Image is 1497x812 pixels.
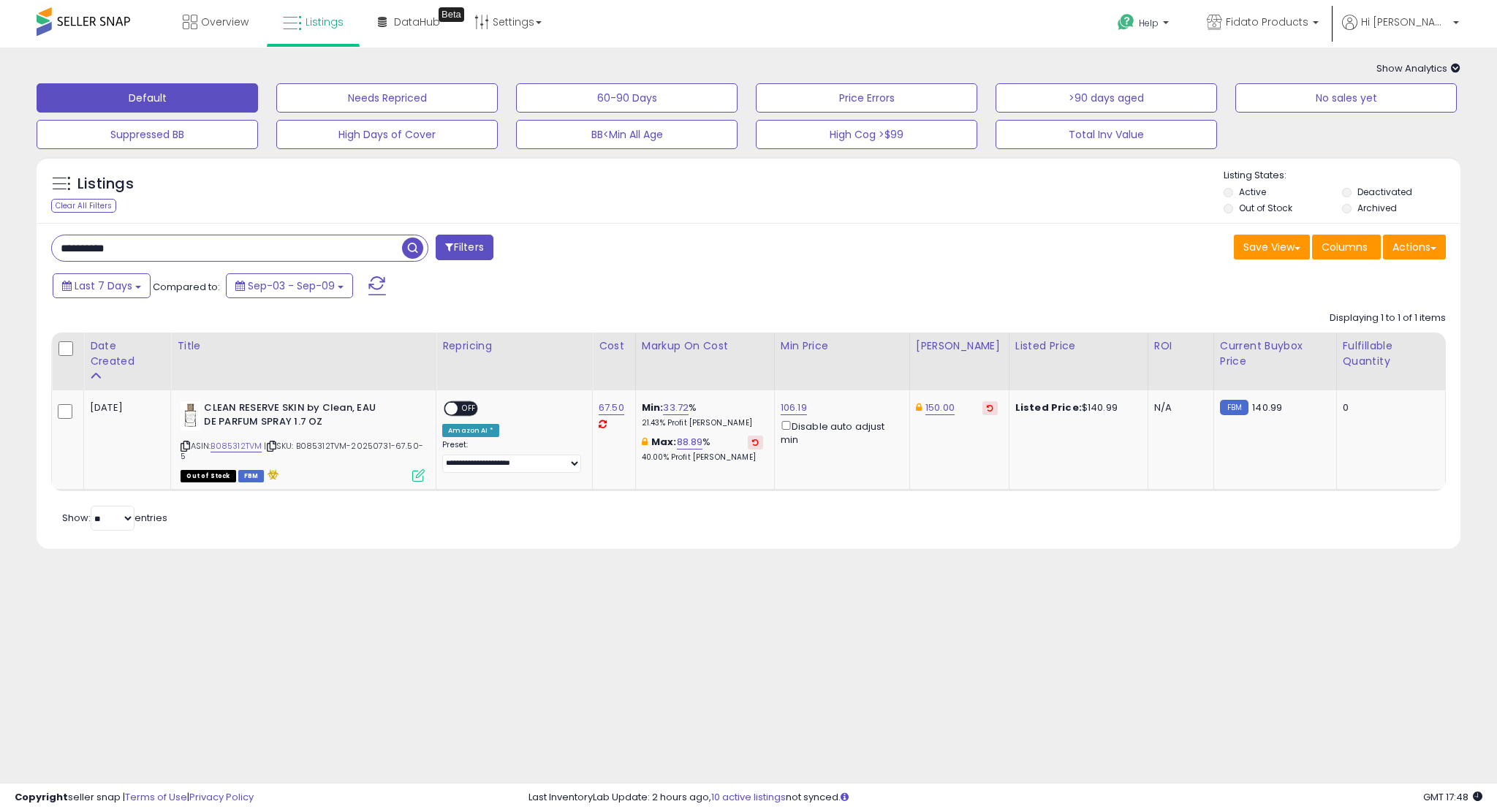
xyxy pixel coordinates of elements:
button: Last 7 Days [53,273,151,298]
span: 140.99 [1252,401,1282,414]
th: The percentage added to the cost of goods (COGS) that forms the calculator for Min & Max prices. [635,333,774,390]
div: Markup on Cost [642,338,768,354]
p: 21.43% Profit [PERSON_NAME] [642,418,763,428]
div: Preset: [442,440,581,473]
div: ROI [1154,338,1208,354]
span: Columns [1322,240,1368,254]
span: Help [1139,17,1159,29]
h5: Listings [77,174,134,194]
button: >90 days aged [996,83,1217,113]
div: ASIN: [181,401,425,480]
div: Cost [599,338,629,354]
span: Hi [PERSON_NAME] [1361,15,1449,29]
a: B085312TVM [211,440,262,452]
p: Listing States: [1224,169,1460,183]
a: Help [1106,2,1183,48]
div: % [642,401,763,428]
span: FBM [238,470,265,482]
button: Default [37,83,258,113]
button: High Cog >$99 [756,120,977,149]
div: Title [177,338,430,354]
button: BB<Min All Age [516,120,738,149]
div: Displaying 1 to 1 of 1 items [1330,311,1446,325]
div: Current Buybox Price [1220,338,1330,369]
button: Save View [1234,235,1310,259]
b: Max: [651,435,677,449]
p: 40.00% Profit [PERSON_NAME] [642,452,763,463]
span: Last 7 Days [75,278,132,293]
span: All listings that are currently out of stock and unavailable for purchase on Amazon [181,470,235,482]
div: Clear All Filters [51,199,116,213]
label: Active [1239,186,1266,198]
span: Listings [306,15,344,29]
img: 41LeJRRDcuL._SL40_.jpg [181,401,200,430]
span: OFF [458,403,481,415]
span: Fidato Products [1226,15,1308,29]
div: [DATE] [90,401,148,414]
span: | SKU: B085312TVM-20250731-67.50-5 [181,440,423,462]
div: $140.99 [1015,401,1137,414]
span: Show Analytics [1376,61,1460,75]
i: This overrides the store level Dynamic Max Price for this listing [916,403,922,412]
div: Date Created [90,338,164,369]
button: Columns [1312,235,1381,259]
div: Tooltip anchor [439,7,464,22]
b: CLEAN RESERVE SKIN by Clean, EAU DE PARFUM SPRAY 1.7 OZ [204,401,382,432]
button: Sep-03 - Sep-09 [226,273,353,298]
div: Amazon AI * [442,424,499,437]
div: [PERSON_NAME] [916,338,1003,354]
a: 67.50 [599,401,624,415]
span: DataHub [394,15,440,29]
i: hazardous material [264,469,279,479]
button: Actions [1383,235,1446,259]
span: Show: entries [62,511,167,525]
button: No sales yet [1235,83,1457,113]
button: Needs Repriced [276,83,498,113]
b: Listed Price: [1015,401,1082,414]
div: % [642,436,763,463]
i: This overrides the store level max markup for this listing [642,437,648,447]
a: 106.19 [781,401,807,415]
div: Repricing [442,338,586,354]
div: 0 [1343,401,1434,414]
i: Revert to store-level Dynamic Max Price [987,404,993,411]
label: Archived [1357,202,1397,214]
small: FBM [1220,400,1248,415]
i: Revert to store-level Max Markup [752,439,759,446]
a: 88.89 [677,435,703,449]
label: Deactivated [1357,186,1412,198]
button: High Days of Cover [276,120,498,149]
a: 33.72 [663,401,689,415]
b: Min: [642,401,664,414]
button: Filters [436,235,493,260]
button: 60-90 Days [516,83,738,113]
a: 150.00 [925,401,955,415]
span: Sep-03 - Sep-09 [248,278,335,293]
button: Price Errors [756,83,977,113]
span: Compared to: [153,280,220,294]
span: Overview [201,15,249,29]
button: Total Inv Value [996,120,1217,149]
div: Listed Price [1015,338,1142,354]
label: Out of Stock [1239,202,1292,214]
div: Fulfillable Quantity [1343,338,1439,369]
i: Get Help [1117,13,1135,31]
button: Suppressed BB [37,120,258,149]
a: Hi [PERSON_NAME] [1342,15,1459,48]
div: N/A [1154,401,1202,414]
div: Min Price [781,338,903,354]
div: Disable auto adjust min [781,418,898,447]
